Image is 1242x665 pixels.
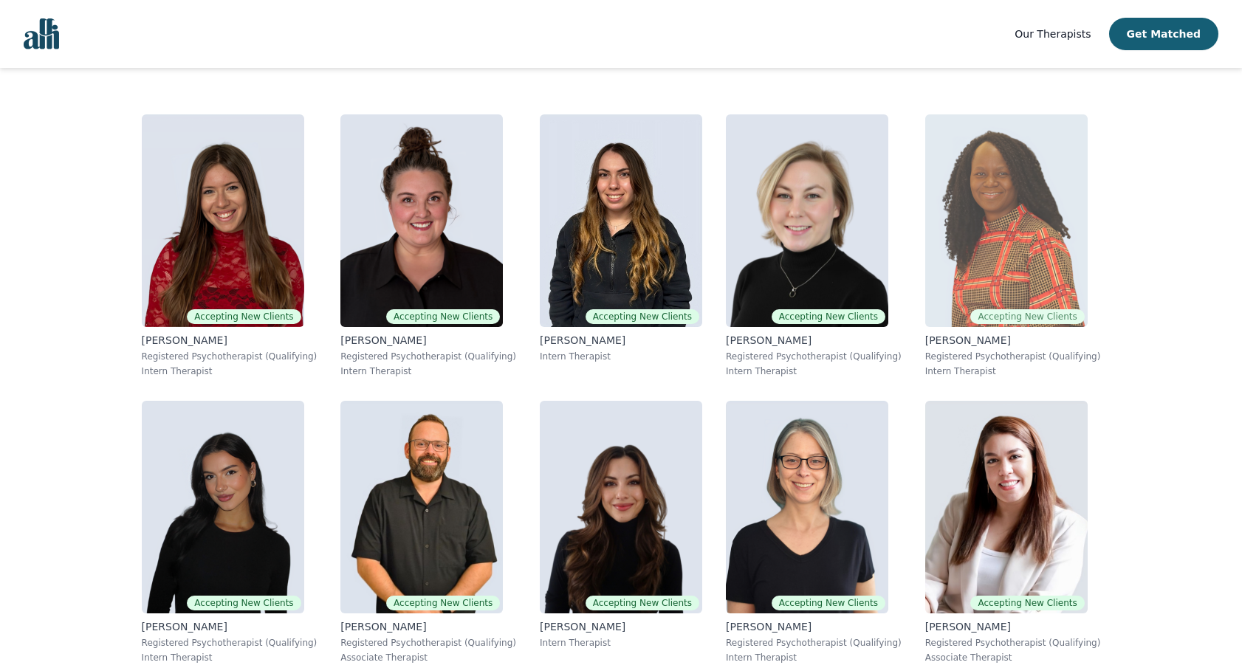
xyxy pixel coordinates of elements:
[925,333,1101,348] p: [PERSON_NAME]
[726,652,902,664] p: Intern Therapist
[726,333,902,348] p: [PERSON_NAME]
[925,619,1101,634] p: [PERSON_NAME]
[726,114,888,327] img: Jocelyn_Crawford
[925,401,1088,613] img: Ava_Pouyandeh
[386,309,500,324] span: Accepting New Clients
[925,114,1088,327] img: Grace_Nyamweya
[586,309,699,324] span: Accepting New Clients
[726,619,902,634] p: [PERSON_NAME]
[1015,25,1091,43] a: Our Therapists
[726,351,902,362] p: Registered Psychotherapist (Qualifying)
[586,596,699,610] span: Accepting New Clients
[386,596,500,610] span: Accepting New Clients
[925,351,1101,362] p: Registered Psychotherapist (Qualifying)
[540,401,702,613] img: Saba_Salemi
[187,596,301,610] span: Accepting New Clients
[340,351,516,362] p: Registered Psychotherapist (Qualifying)
[540,351,702,362] p: Intern Therapist
[913,103,1113,389] a: Grace_NyamweyaAccepting New Clients[PERSON_NAME]Registered Psychotherapist (Qualifying)Intern The...
[528,103,714,389] a: Mariangela_ServelloAccepting New Clients[PERSON_NAME]Intern Therapist
[340,401,503,613] img: Josh_Cadieux
[970,309,1084,324] span: Accepting New Clients
[540,114,702,327] img: Mariangela_Servello
[24,18,59,49] img: alli logo
[726,637,902,649] p: Registered Psychotherapist (Qualifying)
[142,637,318,649] p: Registered Psychotherapist (Qualifying)
[925,637,1101,649] p: Registered Psychotherapist (Qualifying)
[142,652,318,664] p: Intern Therapist
[772,309,885,324] span: Accepting New Clients
[714,103,913,389] a: Jocelyn_CrawfordAccepting New Clients[PERSON_NAME]Registered Psychotherapist (Qualifying)Intern T...
[142,351,318,362] p: Registered Psychotherapist (Qualifying)
[1109,18,1218,50] button: Get Matched
[142,114,304,327] img: Alisha_Levine
[925,365,1101,377] p: Intern Therapist
[1015,28,1091,40] span: Our Therapists
[142,365,318,377] p: Intern Therapist
[340,114,503,327] img: Janelle_Rushton
[187,309,301,324] span: Accepting New Clients
[340,619,516,634] p: [PERSON_NAME]
[540,333,702,348] p: [PERSON_NAME]
[925,652,1101,664] p: Associate Therapist
[726,365,902,377] p: Intern Therapist
[142,619,318,634] p: [PERSON_NAME]
[772,596,885,610] span: Accepting New Clients
[340,652,516,664] p: Associate Therapist
[329,103,528,389] a: Janelle_RushtonAccepting New Clients[PERSON_NAME]Registered Psychotherapist (Qualifying)Intern Th...
[340,333,516,348] p: [PERSON_NAME]
[340,365,516,377] p: Intern Therapist
[130,103,329,389] a: Alisha_LevineAccepting New Clients[PERSON_NAME]Registered Psychotherapist (Qualifying)Intern Ther...
[540,619,702,634] p: [PERSON_NAME]
[340,637,516,649] p: Registered Psychotherapist (Qualifying)
[142,401,304,613] img: Alyssa_Tweedie
[540,637,702,649] p: Intern Therapist
[970,596,1084,610] span: Accepting New Clients
[142,333,318,348] p: [PERSON_NAME]
[726,401,888,613] img: Meghan_Dudley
